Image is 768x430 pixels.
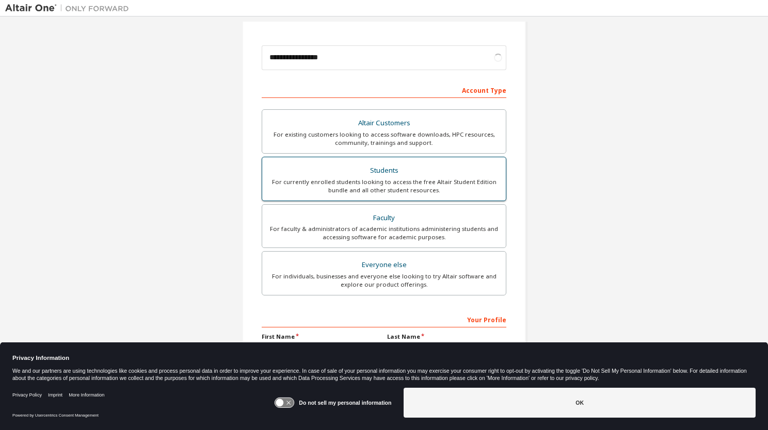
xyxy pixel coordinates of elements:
label: First Name [262,333,381,341]
div: Everyone else [268,258,500,272]
div: Faculty [268,211,500,225]
div: For faculty & administrators of academic institutions administering students and accessing softwa... [268,225,500,241]
div: Altair Customers [268,116,500,130]
label: Last Name [387,333,506,341]
div: For individuals, businesses and everyone else looking to try Altair software and explore our prod... [268,272,500,289]
img: Altair One [5,3,134,13]
div: Account Type [262,81,506,98]
div: For existing customers looking to access software downloads, HPC resources, community, trainings ... [268,130,500,147]
div: Your Profile [262,311,506,327]
div: Students [268,163,500,178]
div: For currently enrolled students looking to access the free Altair Student Edition bundle and all ... [268,178,500,194]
